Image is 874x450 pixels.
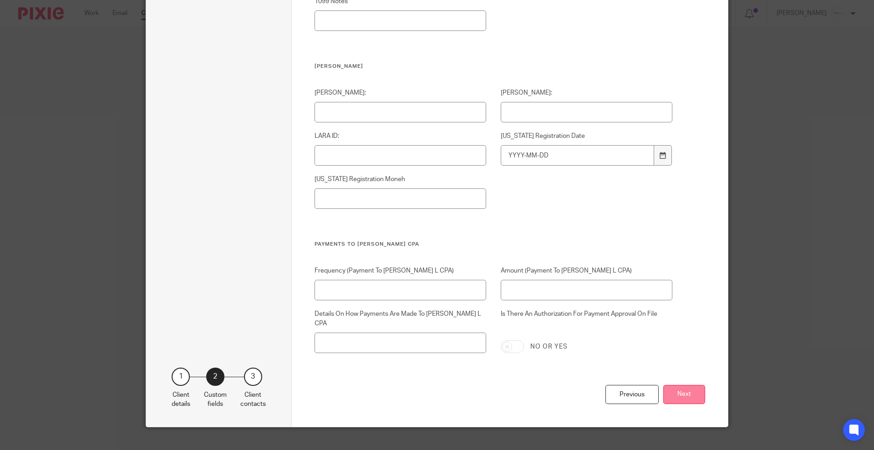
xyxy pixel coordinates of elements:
[315,309,487,328] label: Details On How Payments Are Made To [PERSON_NAME] L CPA
[315,266,487,275] label: Frequency (Payment To [PERSON_NAME] L CPA)
[501,88,673,97] label: [PERSON_NAME]:
[663,385,705,404] button: Next
[315,131,487,141] label: LARA ID:
[315,88,487,97] label: [PERSON_NAME]:
[206,368,224,386] div: 2
[501,131,673,141] label: [US_STATE] Registration Date
[501,145,655,166] input: YYYY-MM-DD
[315,175,487,184] label: [US_STATE] Registration Moneh
[501,309,673,333] label: Is There An Authorization For Payment Approval On File
[530,342,568,351] label: No or yes
[315,241,673,248] h3: Payments to [PERSON_NAME] CPA
[172,390,190,409] p: Client details
[204,390,227,409] p: Custom fields
[172,368,190,386] div: 1
[244,368,262,386] div: 3
[501,266,673,275] label: Amount (Payment To [PERSON_NAME] L CPA)
[605,385,659,404] div: Previous
[240,390,266,409] p: Client contacts
[315,63,673,70] h3: [PERSON_NAME]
